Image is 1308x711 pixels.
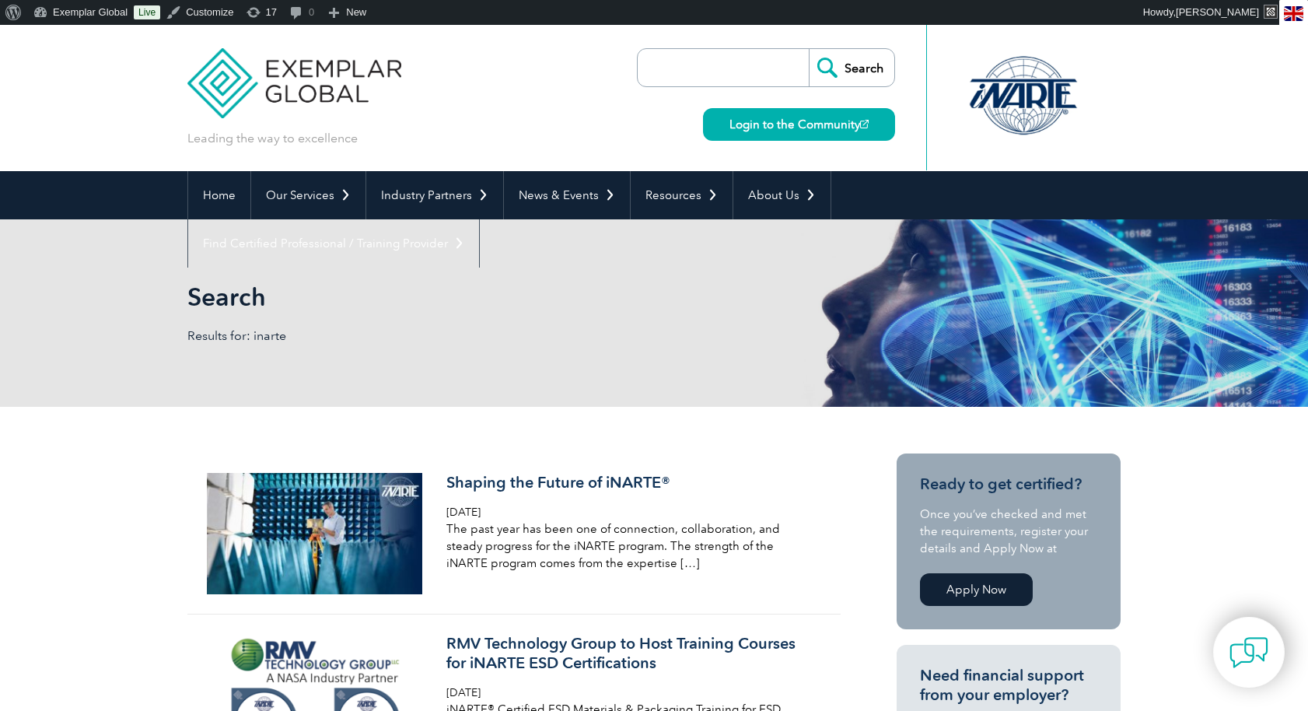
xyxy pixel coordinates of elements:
a: Home [188,171,250,219]
img: open_square.png [860,120,869,128]
h3: Shaping the Future of iNARTE® [446,473,815,492]
p: Leading the way to excellence [187,130,358,147]
input: Search [809,49,894,86]
a: Login to the Community [703,108,895,141]
h3: Ready to get certified? [920,475,1097,494]
p: The past year has been one of connection, collaboration, and steady progress for the iNARTE progr... [446,520,815,572]
img: Exemplar Global [187,25,401,118]
p: Once you’ve checked and met the requirements, register your details and Apply Now at [920,506,1097,557]
h3: Need financial support from your employer? [920,666,1097,705]
a: News & Events [504,171,630,219]
a: Apply Now [920,573,1033,606]
h1: Search [187,282,785,312]
h3: RMV Technology Group to Host Training Courses for iNARTE ESD Certifications [446,634,815,673]
span: [DATE] [446,686,481,699]
img: Auditor-Online-image-640x360-640-x-416-px-300x169.jpg [207,473,422,594]
span: [DATE] [446,506,481,519]
a: Resources [631,171,733,219]
a: Shaping the Future of iNARTE® [DATE] The past year has been one of connection, collaboration, and... [187,454,841,615]
a: About Us [733,171,831,219]
a: Live [134,5,160,19]
img: en [1284,6,1303,21]
img: contact-chat.png [1229,633,1268,672]
a: Find Certified Professional / Training Provider [188,219,479,268]
span: [PERSON_NAME] [1176,6,1259,18]
a: Our Services [251,171,365,219]
a: Industry Partners [366,171,503,219]
p: Results for: inarte [187,327,654,345]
